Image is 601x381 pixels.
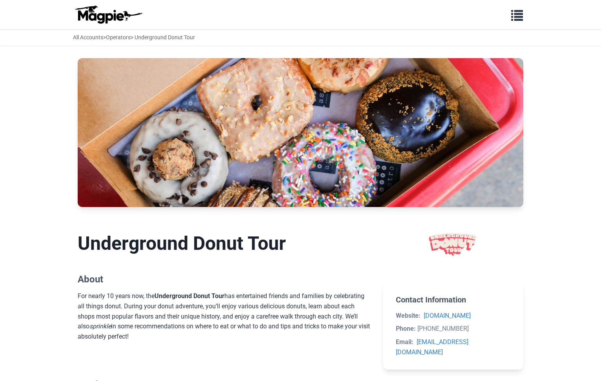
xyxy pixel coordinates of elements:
[78,232,371,255] h1: Underground Donut Tour
[73,34,103,40] a: All Accounts
[73,5,144,24] img: logo-ab69f6fb50320c5b225c76a69d11143b.png
[415,232,491,257] img: Underground Donut Tour logo
[155,292,224,300] strong: Underground Donut Tour
[78,291,371,341] div: For nearly 10 years now, the has entertained friends and families by celebrating all things donut...
[89,322,111,330] em: sprinkle
[396,312,421,319] strong: Website:
[106,34,131,40] a: Operators
[78,274,371,285] h2: About
[396,324,511,334] li: [PHONE_NUMBER]
[396,338,468,356] a: [EMAIL_ADDRESS][DOMAIN_NAME]
[396,338,413,346] strong: Email:
[396,325,416,332] strong: Phone:
[424,312,471,319] a: [DOMAIN_NAME]
[73,33,195,42] div: > > Underground Donut Tour
[78,58,523,207] img: Underground Donut Tour banner
[396,295,511,304] h2: Contact Information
